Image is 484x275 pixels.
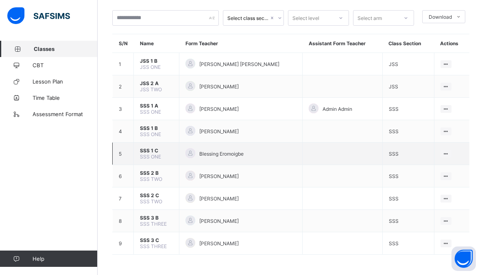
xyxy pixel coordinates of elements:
[113,53,134,75] td: 1
[140,192,173,198] span: SSS 2 C
[434,34,469,53] th: Actions
[199,173,239,179] span: [PERSON_NAME]
[113,34,134,53] th: S/N
[33,255,97,262] span: Help
[33,95,98,101] span: Time Table
[389,240,399,246] span: SSS
[113,187,134,210] td: 7
[34,46,98,52] span: Classes
[113,98,134,120] td: 3
[382,34,434,53] th: Class Section
[292,10,319,26] div: Select level
[199,218,239,224] span: [PERSON_NAME]
[140,198,162,205] span: SSS TWO
[199,240,239,246] span: [PERSON_NAME]
[389,61,398,67] span: JSS
[140,109,161,115] span: SSS ONE
[134,34,179,53] th: Name
[451,246,476,271] button: Open asap
[113,75,134,98] td: 2
[113,165,134,187] td: 6
[140,103,173,109] span: SSS 1 A
[227,15,269,21] div: Select class section
[199,106,239,112] span: [PERSON_NAME]
[429,14,452,20] span: Download
[303,34,383,53] th: Assistant Form Teacher
[140,131,161,137] span: SSS ONE
[389,196,399,202] span: SSS
[389,218,399,224] span: SSS
[140,237,173,243] span: SSS 3 C
[33,62,98,68] span: CBT
[7,7,70,24] img: safsims
[389,84,398,90] span: JSS
[140,147,173,154] span: SSS 1 C
[389,151,399,157] span: SSS
[140,170,173,176] span: SSS 2 B
[179,34,303,53] th: Form Teacher
[33,78,98,85] span: Lesson Plan
[140,64,161,70] span: JSS ONE
[199,196,239,202] span: [PERSON_NAME]
[140,243,167,249] span: SSS THREE
[113,143,134,165] td: 5
[140,125,173,131] span: SSS 1 B
[199,84,239,90] span: [PERSON_NAME]
[140,215,173,221] span: SSS 3 B
[389,106,399,112] span: SSS
[113,210,134,232] td: 8
[113,120,134,143] td: 4
[389,173,399,179] span: SSS
[140,176,162,182] span: SSS TWO
[323,106,352,112] span: Admin Admin
[140,221,167,227] span: SSS THREE
[358,10,382,26] div: Select arm
[140,154,161,160] span: SSS ONE
[113,232,134,255] td: 9
[33,111,98,117] span: Assessment Format
[199,128,239,134] span: [PERSON_NAME]
[199,61,279,67] span: [PERSON_NAME] [PERSON_NAME]
[140,86,162,92] span: JSS TWO
[140,58,173,64] span: JSS 1 B
[199,151,244,157] span: Blessing Eromoigbe
[140,80,173,86] span: JSS 2 A
[389,128,399,134] span: SSS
